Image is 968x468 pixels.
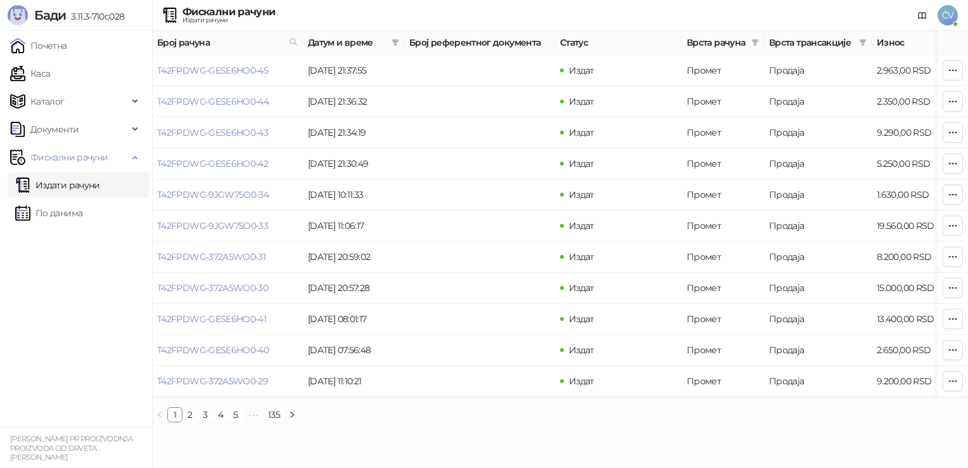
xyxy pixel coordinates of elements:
[682,117,764,148] td: Промет
[157,36,284,49] span: Број рачуна
[682,86,764,117] td: Промет
[682,242,764,273] td: Промет
[872,86,960,117] td: 2.350,00 RSD
[168,408,182,422] a: 1
[764,304,872,335] td: Продаја
[303,242,404,273] td: [DATE] 20:59:02
[859,39,867,46] span: filter
[569,96,594,107] span: Издат
[569,158,594,169] span: Издат
[152,407,167,422] button: left
[152,407,167,422] li: Претходна страна
[157,189,269,200] a: T42FPDWG-9JGW75O0-34
[404,30,555,55] th: Број референтног документа
[152,273,303,304] td: T42FPDWG-372A5WO0-30
[157,127,268,138] a: T42FPDWG-GESE6HO0-43
[857,33,869,52] span: filter
[764,366,872,397] td: Продаја
[10,61,50,86] a: Каса
[764,335,872,366] td: Продаја
[569,65,594,76] span: Издат
[264,407,284,422] li: 135
[157,344,269,356] a: T42FPDWG-GESE6HO0-40
[764,242,872,273] td: Продаја
[30,89,65,114] span: Каталог
[152,304,303,335] td: T42FPDWG-GESE6HO0-41
[764,273,872,304] td: Продаја
[682,273,764,304] td: Промет
[182,407,198,422] li: 2
[156,411,163,419] span: left
[303,366,404,397] td: [DATE] 11:10:21
[872,55,960,86] td: 2.963,00 RSD
[912,5,933,25] a: Документација
[682,148,764,179] td: Промет
[872,242,960,273] td: 8.200,00 RSD
[157,220,268,231] a: T42FPDWG-9JGW75O0-33
[682,179,764,211] td: Промет
[872,179,960,211] td: 1.630,00 RSD
[213,407,228,422] li: 4
[764,179,872,211] td: Продаја
[152,148,303,179] td: T42FPDWG-GESE6HO0-42
[749,33,761,52] span: filter
[152,179,303,211] td: T42FPDWG-9JGW75O0-34
[682,30,764,55] th: Врста рачуна
[30,145,108,170] span: Фискални рачуни
[303,273,404,304] td: [DATE] 20:57:28
[167,407,182,422] li: 1
[30,117,79,142] span: Документи
[569,282,594,294] span: Издат
[288,411,296,419] span: right
[764,211,872,242] td: Продаја
[157,158,268,169] a: T42FPDWG-GESE6HO0-42
[569,127,594,138] span: Издат
[569,313,594,325] span: Издат
[687,36,746,49] span: Врста рачуна
[303,55,404,86] td: [DATE] 21:37:55
[8,5,28,25] img: Logo
[157,96,269,107] a: T42FPDWG-GESE6HO0-44
[392,39,399,46] span: filter
[198,407,213,422] li: 3
[213,408,227,422] a: 4
[152,86,303,117] td: T42FPDWG-GESE6HO0-44
[764,30,872,55] th: Врста трансакције
[682,304,764,335] td: Промет
[243,407,264,422] span: •••
[569,344,594,356] span: Издат
[303,179,404,211] td: [DATE] 10:11:33
[682,335,764,366] td: Промет
[872,304,960,335] td: 13.400,00 RSD
[303,148,404,179] td: [DATE] 21:30:49
[157,251,265,263] a: T42FPDWG-372A5WO0-31
[872,211,960,242] td: 19.560,00 RSD
[569,220,594,231] span: Издат
[569,375,594,387] span: Издат
[303,335,404,366] td: [DATE] 07:56:48
[872,366,960,397] td: 9.200,00 RSD
[15,172,100,198] a: Издати рачуни
[152,335,303,366] td: T42FPDWG-GESE6HO0-40
[157,65,268,76] a: T42FPDWG-GESE6HO0-45
[389,33,402,52] span: filter
[157,313,266,325] a: T42FPDWG-GESE6HO0-41
[182,7,275,17] div: Фискални рачуни
[152,117,303,148] td: T42FPDWG-GESE6HO0-43
[15,200,82,226] a: По данима
[264,408,284,422] a: 135
[284,407,300,422] li: Следећа страна
[229,408,243,422] a: 5
[764,117,872,148] td: Продаја
[182,17,275,23] div: Издати рачуни
[751,39,759,46] span: filter
[308,36,386,49] span: Датум и време
[569,189,594,200] span: Издат
[66,11,124,22] span: 3.11.3-710c028
[152,242,303,273] td: T42FPDWG-372A5WO0-31
[682,211,764,242] td: Промет
[152,30,303,55] th: Број рачуна
[764,55,872,86] td: Продаја
[682,366,764,397] td: Промет
[157,375,268,387] a: T42FPDWG-372A5WO0-29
